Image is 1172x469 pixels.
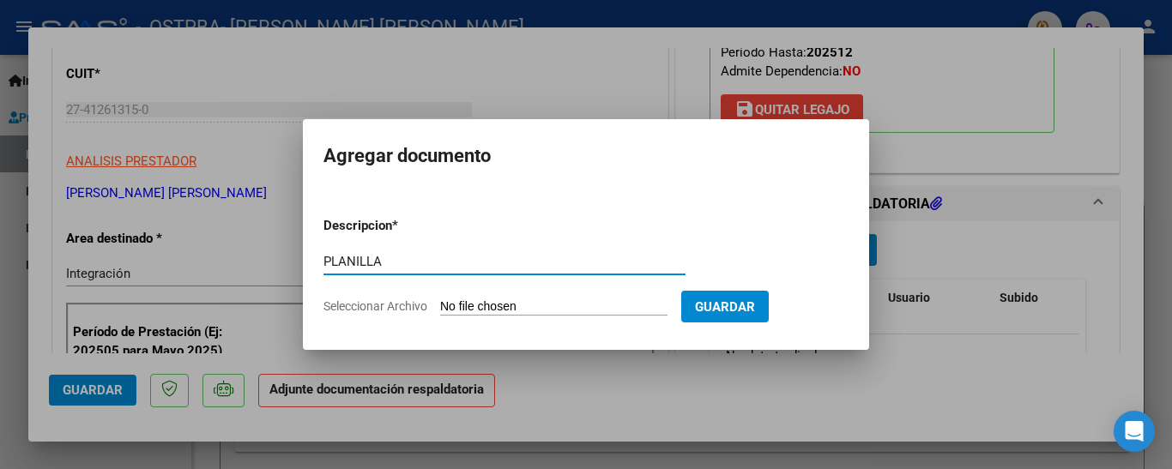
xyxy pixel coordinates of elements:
div: Open Intercom Messenger [1114,411,1155,452]
span: Guardar [695,299,755,315]
h2: Agregar documento [323,140,849,172]
span: Seleccionar Archivo [323,299,427,313]
button: Guardar [681,291,769,322]
p: Descripcion [323,216,481,236]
